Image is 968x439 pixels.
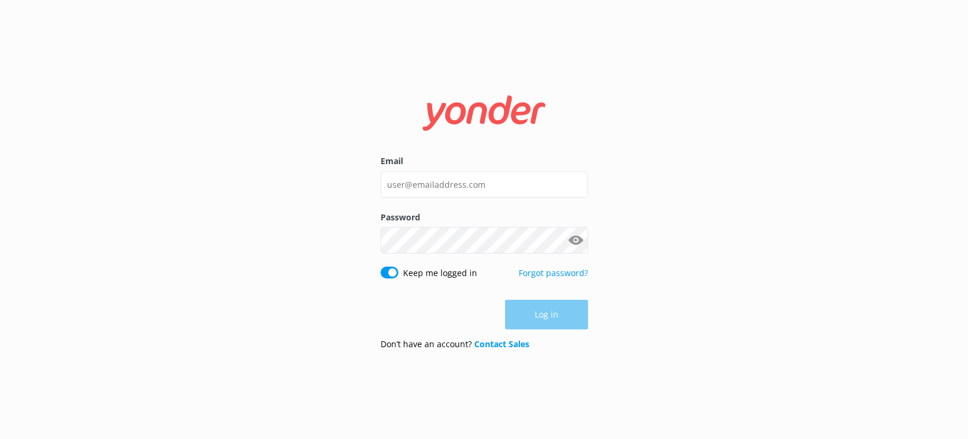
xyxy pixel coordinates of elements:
label: Password [381,211,588,224]
a: Contact Sales [474,338,529,350]
a: Forgot password? [519,267,588,278]
button: Show password [564,229,588,252]
p: Don’t have an account? [381,338,529,351]
input: user@emailaddress.com [381,171,588,198]
label: Email [381,155,588,168]
label: Keep me logged in [403,267,477,280]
